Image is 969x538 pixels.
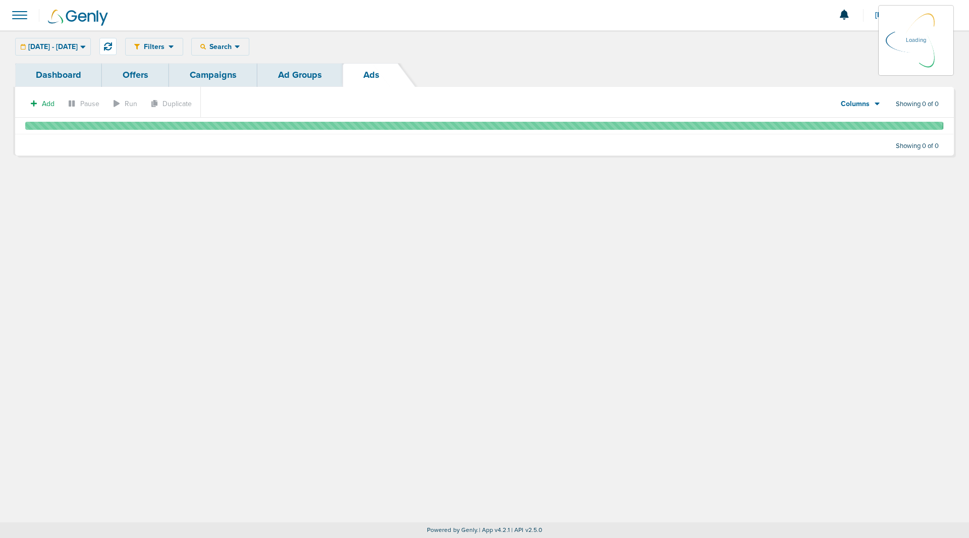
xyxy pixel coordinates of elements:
a: Offers [102,63,169,87]
a: Campaigns [169,63,257,87]
span: [PERSON_NAME] [875,12,938,19]
a: Ad Groups [257,63,343,87]
span: | API v2.5.0 [511,526,542,533]
span: Showing 0 of 0 [896,142,939,151]
button: Add [25,96,60,111]
img: Genly [48,10,108,26]
p: Loading [906,34,926,46]
span: Add [42,100,55,108]
a: Dashboard [15,63,102,87]
span: Showing 0 of 0 [896,100,939,109]
span: | App v4.2.1 [479,526,510,533]
a: Ads [343,63,400,87]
